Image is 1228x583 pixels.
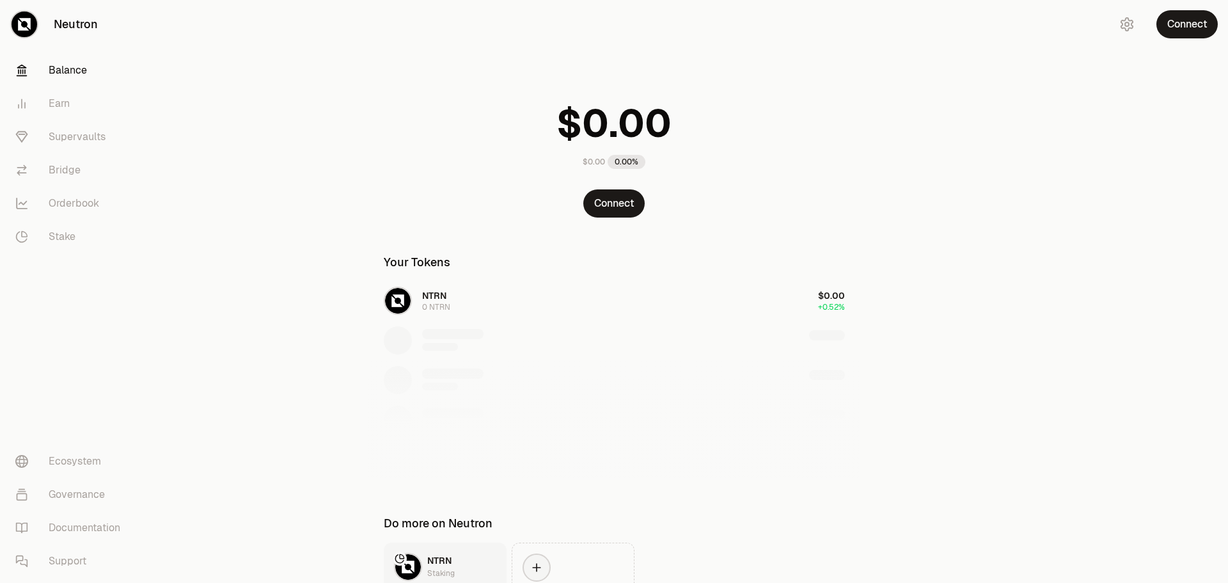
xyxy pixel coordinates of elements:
a: Documentation [5,511,138,545]
a: Ecosystem [5,445,138,478]
a: Governance [5,478,138,511]
span: NTRN [427,555,452,566]
a: Earn [5,87,138,120]
a: Stake [5,220,138,253]
div: $0.00 [583,157,605,167]
div: Staking [427,567,455,580]
a: Supervaults [5,120,138,154]
a: Balance [5,54,138,87]
img: NTRN Logo [395,554,421,580]
a: Support [5,545,138,578]
div: Your Tokens [384,253,450,271]
div: 0.00% [608,155,645,169]
a: Bridge [5,154,138,187]
div: Do more on Neutron [384,515,492,532]
button: Connect [583,189,645,218]
button: Connect [1156,10,1218,38]
a: Orderbook [5,187,138,220]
